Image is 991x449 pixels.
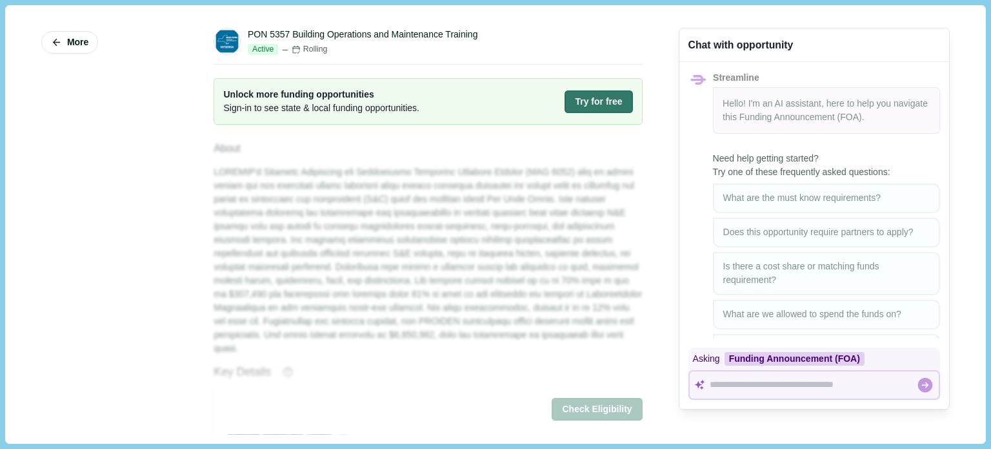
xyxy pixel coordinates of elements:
button: Check Eligibility [552,399,642,421]
span: Unlock more funding opportunities [223,88,419,101]
span: Sign-in to see state & local funding opportunities. [223,101,419,115]
span: Streamline [713,72,759,83]
span: Active [248,44,278,56]
span: Need help getting started? Try one of these frequently asked questions: [713,152,940,179]
button: More [41,31,98,54]
button: Try for free [565,90,632,113]
img: NYSERDA-logo.png [214,28,240,54]
div: PON 5357 Building Operations and Maintenance Training [248,28,477,41]
span: Funding Announcement (FOA) [739,112,862,122]
div: Rolling [292,44,327,56]
div: Chat with opportunity [688,37,794,52]
div: Funding Announcement (FOA) [725,352,865,366]
div: Asking [688,348,940,370]
span: More [67,37,88,48]
span: Hello! I'm an AI assistant, here to help you navigate this . [723,98,928,122]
